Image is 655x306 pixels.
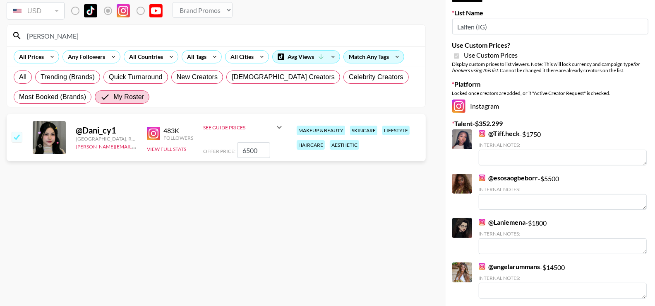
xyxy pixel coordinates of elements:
[452,80,648,88] label: Platform
[71,2,169,19] div: List locked to Instagram.
[109,72,163,82] span: Quick Turnaround
[76,136,137,142] div: [GEOGRAPHIC_DATA], Republic of
[76,125,137,136] div: @ Dani_cy1
[479,219,485,226] img: Instagram
[8,4,63,18] div: USD
[479,174,538,182] a: @esosaogbeborr
[7,0,65,21] div: Currency is locked to USD
[124,51,165,63] div: All Countries
[452,61,640,73] em: for bookers using this list
[479,231,647,237] div: Internal Notes:
[452,9,648,17] label: List Name
[479,275,647,281] div: Internal Notes:
[479,263,485,270] img: Instagram
[479,142,647,148] div: Internal Notes:
[203,117,284,137] div: See Guide Prices
[349,72,403,82] span: Celebrity Creators
[464,51,518,59] span: Use Custom Prices
[147,127,160,140] img: Instagram
[479,129,647,165] div: - $ 1750
[479,218,526,226] a: @Laniemena
[479,262,540,271] a: @angelarummans
[76,142,238,150] a: [PERSON_NAME][EMAIL_ADDRESS][PERSON_NAME][DOMAIN_NAME]
[479,262,647,299] div: - $ 14500
[452,41,648,49] label: Use Custom Prices?
[19,92,86,102] span: Most Booked (Brands)
[350,126,377,135] div: skincare
[297,126,345,135] div: makeup & beauty
[203,124,274,131] div: See Guide Prices
[479,186,647,192] div: Internal Notes:
[113,92,144,102] span: My Roster
[479,174,647,210] div: - $ 5500
[147,146,186,152] button: View Full Stats
[84,4,97,17] img: TikTok
[149,4,163,17] img: YouTube
[297,140,325,150] div: haircare
[19,72,26,82] span: All
[479,129,520,138] a: @Tiff.heck
[203,148,235,154] span: Offer Price:
[63,51,107,63] div: Any Followers
[452,100,465,113] img: Instagram
[273,51,340,63] div: Avg Views
[452,90,648,96] div: Locked once creators are added, or if "Active Creator Request" is checked.
[117,4,130,17] img: Instagram
[330,140,359,150] div: aesthetic
[479,130,485,137] img: Instagram
[382,126,410,135] div: lifestyle
[344,51,404,63] div: Match Any Tags
[14,51,46,63] div: All Prices
[22,29,420,42] input: Search by User Name
[479,218,647,254] div: - $ 1800
[452,100,648,113] div: Instagram
[232,72,335,82] span: [DEMOGRAPHIC_DATA] Creators
[452,119,648,128] label: Talent - $ 352.299
[479,175,485,181] img: Instagram
[163,135,193,141] div: Followers
[182,51,208,63] div: All Tags
[163,126,193,135] div: 483K
[237,142,270,158] input: 6500
[41,72,95,82] span: Trending (Brands)
[226,51,255,63] div: All Cities
[177,72,218,82] span: New Creators
[452,61,648,73] div: Display custom prices to list viewers. Note: This will lock currency and campaign type . Cannot b...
